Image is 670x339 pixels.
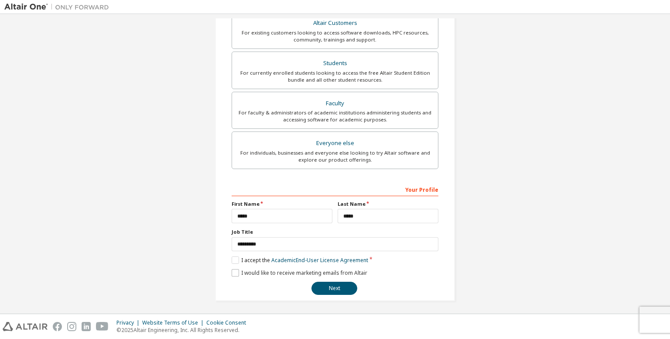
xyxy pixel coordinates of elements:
div: For individuals, businesses and everyone else looking to try Altair software and explore our prod... [237,149,433,163]
div: Faculty [237,97,433,110]
img: facebook.svg [53,322,62,331]
img: Altair One [4,3,113,11]
div: Privacy [116,319,142,326]
img: instagram.svg [67,322,76,331]
img: altair_logo.svg [3,322,48,331]
div: Students [237,57,433,69]
button: Next [311,282,357,295]
div: Cookie Consent [206,319,251,326]
div: Website Terms of Use [142,319,206,326]
div: For currently enrolled students looking to access the free Altair Student Edition bundle and all ... [237,69,433,83]
div: Altair Customers [237,17,433,29]
label: Last Name [338,201,438,208]
div: Your Profile [232,182,438,196]
label: First Name [232,201,332,208]
label: I accept the [232,256,368,264]
div: For faculty & administrators of academic institutions administering students and accessing softwa... [237,109,433,123]
a: Academic End-User License Agreement [271,256,368,264]
img: youtube.svg [96,322,109,331]
label: I would like to receive marketing emails from Altair [232,269,367,277]
div: Everyone else [237,137,433,149]
img: linkedin.svg [82,322,91,331]
label: Job Title [232,228,438,235]
div: For existing customers looking to access software downloads, HPC resources, community, trainings ... [237,29,433,43]
p: © 2025 Altair Engineering, Inc. All Rights Reserved. [116,326,251,334]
